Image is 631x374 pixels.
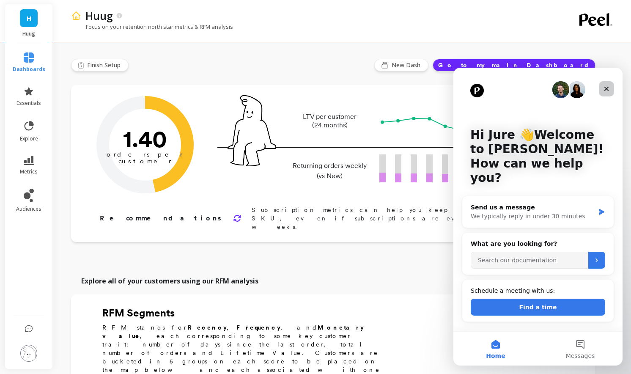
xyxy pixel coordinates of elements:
p: Huug [14,30,44,37]
iframe: Intercom live chat [453,68,623,366]
p: Recommendations [100,213,223,223]
button: Finish Setup [71,59,129,71]
text: 1.40 [123,125,167,153]
span: essentials [16,100,41,107]
img: profile picture [20,345,37,362]
span: New Dash [392,61,423,69]
p: Explore all of your customers using our RFM analysis [81,276,258,286]
p: LTV per customer (24 months) [290,113,369,129]
img: header icon [71,11,81,21]
span: metrics [20,168,38,175]
span: Finish Setup [87,61,123,69]
p: Returning orders weekly (vs New) [290,161,369,181]
tspan: orders per [107,151,184,158]
button: Go to my main Dashboard [433,59,595,71]
h2: RFM Segments [102,306,390,320]
p: Subscription metrics can help you keep track of MRR by SKU, even if subscriptions are ever 3 or 6... [252,206,568,231]
b: Recency [188,324,227,331]
b: Frequency [236,324,280,331]
img: pal seatted on line [228,95,276,166]
p: Huug [85,8,113,23]
button: New Dash [374,59,428,71]
span: H [27,14,31,23]
p: Focus on your retention north star metrics & RFM analysis [71,23,233,30]
span: audiences [16,206,41,212]
tspan: customer [118,157,172,165]
span: explore [20,135,38,142]
span: dashboards [13,66,45,73]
